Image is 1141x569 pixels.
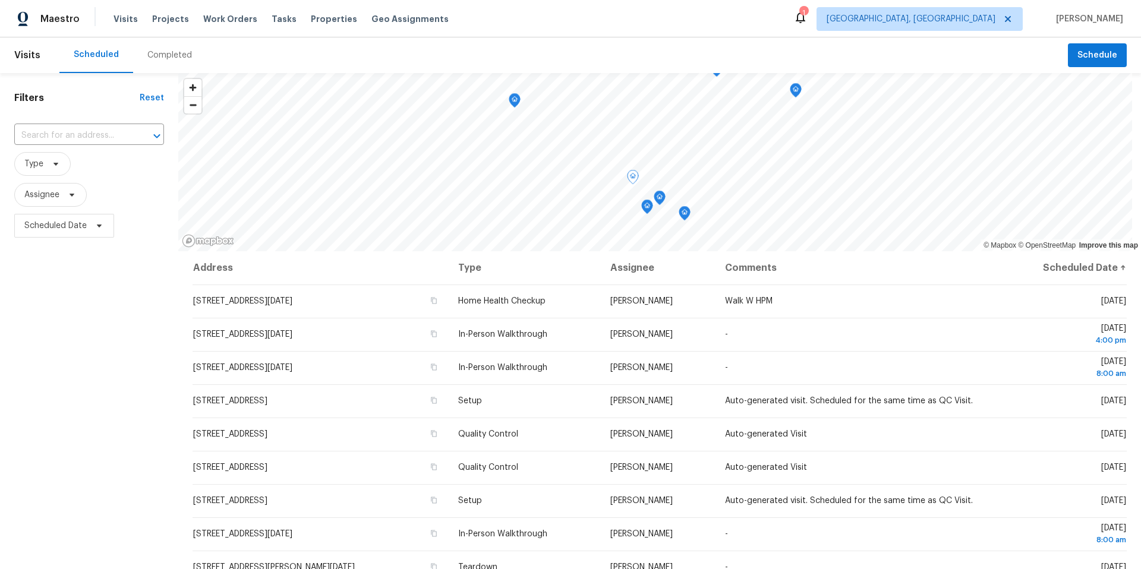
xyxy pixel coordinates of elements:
[1051,13,1123,25] span: [PERSON_NAME]
[371,13,449,25] span: Geo Assignments
[725,463,807,472] span: Auto-generated Visit
[458,363,547,372] span: In-Person Walkthrough
[799,7,808,19] div: 1
[725,497,973,505] span: Auto-generated visit. Scheduled for the same time as QC Visit.
[610,430,673,438] span: [PERSON_NAME]
[193,397,267,405] span: [STREET_ADDRESS]
[827,13,995,25] span: [GEOGRAPHIC_DATA], [GEOGRAPHIC_DATA]
[1101,497,1126,505] span: [DATE]
[1077,48,1117,63] span: Schedule
[149,128,165,144] button: Open
[458,297,546,305] span: Home Health Checkup
[152,13,189,25] span: Projects
[1101,430,1126,438] span: [DATE]
[14,127,131,145] input: Search for an address...
[178,73,1132,251] canvas: Map
[610,463,673,472] span: [PERSON_NAME]
[114,13,138,25] span: Visits
[193,251,449,284] th: Address
[1005,358,1126,380] span: [DATE]
[24,158,43,170] span: Type
[428,461,439,472] button: Copy Address
[610,363,673,372] span: [PERSON_NAME]
[184,79,201,96] button: Zoom in
[610,297,673,305] span: [PERSON_NAME]
[509,93,521,112] div: Map marker
[984,241,1016,249] a: Mapbox
[182,234,234,248] a: Mapbox homepage
[140,92,164,104] div: Reset
[610,497,673,505] span: [PERSON_NAME]
[184,97,201,113] span: Zoom out
[193,363,292,372] span: [STREET_ADDRESS][DATE]
[679,206,691,225] div: Map marker
[1005,368,1126,380] div: 8:00 am
[449,251,601,284] th: Type
[14,92,140,104] h1: Filters
[725,397,973,405] span: Auto-generated visit. Scheduled for the same time as QC Visit.
[428,495,439,505] button: Copy Address
[14,42,40,68] span: Visits
[610,397,673,405] span: [PERSON_NAME]
[147,49,192,61] div: Completed
[428,395,439,406] button: Copy Address
[725,363,728,372] span: -
[790,83,802,102] div: Map marker
[193,530,292,538] span: [STREET_ADDRESS][DATE]
[1005,324,1126,346] span: [DATE]
[1005,524,1126,546] span: [DATE]
[641,200,653,218] div: Map marker
[654,191,666,209] div: Map marker
[1005,334,1126,346] div: 4:00 pm
[610,330,673,339] span: [PERSON_NAME]
[1101,297,1126,305] span: [DATE]
[458,497,482,505] span: Setup
[725,530,728,538] span: -
[995,251,1127,284] th: Scheduled Date ↑
[40,13,80,25] span: Maestro
[193,430,267,438] span: [STREET_ADDRESS]
[1005,534,1126,546] div: 8:00 am
[458,397,482,405] span: Setup
[193,497,267,505] span: [STREET_ADDRESS]
[601,251,716,284] th: Assignee
[428,295,439,306] button: Copy Address
[458,463,518,472] span: Quality Control
[458,430,518,438] span: Quality Control
[610,530,673,538] span: [PERSON_NAME]
[184,96,201,113] button: Zoom out
[1018,241,1076,249] a: OpenStreetMap
[458,330,547,339] span: In-Person Walkthrough
[311,13,357,25] span: Properties
[24,220,87,232] span: Scheduled Date
[1101,463,1126,472] span: [DATE]
[428,362,439,372] button: Copy Address
[1079,241,1138,249] a: Improve this map
[74,49,119,61] div: Scheduled
[272,15,297,23] span: Tasks
[193,297,292,305] span: [STREET_ADDRESS][DATE]
[428,328,439,339] button: Copy Address
[1101,397,1126,405] span: [DATE]
[428,528,439,539] button: Copy Address
[203,13,257,25] span: Work Orders
[458,530,547,538] span: In-Person Walkthrough
[193,463,267,472] span: [STREET_ADDRESS]
[725,297,773,305] span: Walk W HPM
[1068,43,1127,68] button: Schedule
[428,428,439,439] button: Copy Address
[716,251,996,284] th: Comments
[627,170,639,188] div: Map marker
[24,189,59,201] span: Assignee
[725,430,807,438] span: Auto-generated Visit
[725,330,728,339] span: -
[193,330,292,339] span: [STREET_ADDRESS][DATE]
